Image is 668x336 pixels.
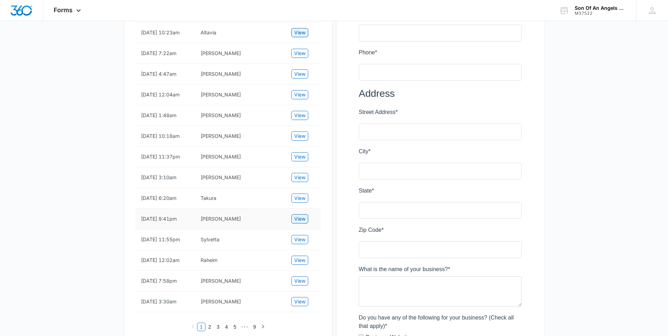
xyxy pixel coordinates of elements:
[135,229,195,250] td: [DATE] 11:55pm
[135,126,195,147] td: [DATE] 10:18am
[222,323,231,331] li: 4
[294,298,305,305] span: View
[135,22,195,43] td: [DATE] 10:23am
[214,323,222,331] a: 3
[195,271,286,291] td: Wanda
[251,323,258,331] a: 9
[135,271,195,291] td: [DATE] 7:58pm
[291,152,308,161] button: View
[189,323,197,331] button: left
[575,11,626,16] div: account id
[291,111,308,120] button: View
[189,323,197,331] li: Previous Page
[291,69,308,79] button: View
[195,43,286,64] td: Sabrina
[291,276,308,285] button: View
[195,64,286,85] td: David
[291,297,308,306] button: View
[294,29,305,36] span: View
[231,323,239,331] a: 5
[135,209,195,229] td: [DATE] 9:41pm
[195,147,286,167] td: Rosemarie
[197,323,205,331] li: 1
[195,105,286,126] td: Quadir
[135,85,195,105] td: [DATE] 12:04am
[259,323,267,331] li: Next Page
[195,126,286,147] td: Joseph
[294,236,305,243] span: View
[291,49,308,58] button: View
[195,312,286,333] td: Jean
[294,215,305,223] span: View
[191,324,195,329] span: left
[294,277,305,285] span: View
[239,323,250,331] span: •••
[294,70,305,78] span: View
[291,214,308,223] button: View
[135,105,195,126] td: [DATE] 1:48am
[195,188,286,209] td: Takura
[291,173,308,182] button: View
[195,22,286,43] td: Altavia
[223,323,230,331] a: 4
[291,90,308,99] button: View
[195,167,286,188] td: Kimberly
[291,132,308,141] button: View
[575,5,626,11] div: account name
[206,323,214,331] a: 2
[294,256,305,264] span: View
[294,153,305,161] span: View
[294,194,305,202] span: View
[291,194,308,203] button: View
[135,250,195,271] td: [DATE] 12:02am
[195,209,286,229] td: Anthony
[135,291,195,312] td: [DATE] 3:30am
[294,91,305,99] span: View
[291,256,308,265] button: View
[294,49,305,57] span: View
[135,64,195,85] td: [DATE] 4:47am
[197,323,205,331] a: 1
[135,43,195,64] td: [DATE] 7:22am
[294,112,305,119] span: View
[195,85,286,105] td: Jonathan
[250,323,259,331] li: 9
[135,312,195,333] td: [DATE] 3:28am
[54,6,73,14] span: Forms
[294,132,305,140] span: View
[259,323,267,331] button: right
[135,167,195,188] td: [DATE] 3:10am
[135,188,195,209] td: [DATE] 6:20am
[291,28,308,37] button: View
[135,147,195,167] td: [DATE] 11:37pm
[195,250,286,271] td: Raheim
[195,229,286,250] td: Sylvetta
[294,174,305,181] span: View
[261,324,265,329] span: right
[291,235,308,244] button: View
[239,323,250,331] li: Next 5 Pages
[195,291,286,312] td: Jean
